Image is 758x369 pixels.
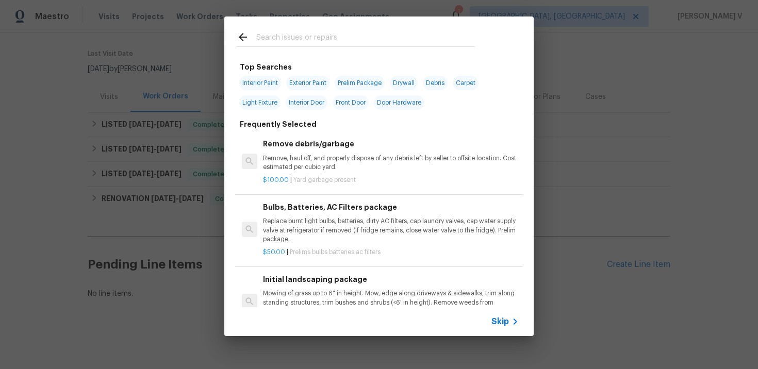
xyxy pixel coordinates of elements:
span: Yard garbage present [293,177,356,183]
p: Replace burnt light bulbs, batteries, dirty AC filters, cap laundry valves, cap water supply valv... [263,217,519,243]
p: | [263,176,519,184]
span: Drywall [390,76,418,90]
span: Prelim Package [335,76,385,90]
span: Interior Door [286,95,327,110]
p: Remove, haul off, and properly dispose of any debris left by seller to offsite location. Cost est... [263,154,519,172]
span: $100.00 [263,177,289,183]
span: Front Door [333,95,369,110]
p: Mowing of grass up to 6" in height. Mow, edge along driveways & sidewalks, trim along standing st... [263,289,519,315]
p: | [263,248,519,257]
span: $50.00 [263,249,285,255]
span: Debris [423,76,448,90]
h6: Frequently Selected [240,119,317,130]
span: Prelims bulbs batteries ac filters [290,249,381,255]
h6: Remove debris/garbage [263,138,519,149]
h6: Initial landscaping package [263,274,519,285]
h6: Bulbs, Batteries, AC Filters package [263,202,519,213]
span: Exterior Paint [286,76,329,90]
span: Carpet [453,76,479,90]
span: Skip [491,316,509,327]
span: Interior Paint [239,76,281,90]
span: Door Hardware [374,95,424,110]
input: Search issues or repairs [256,31,475,46]
span: Light Fixture [239,95,281,110]
h6: Top Searches [240,61,292,73]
